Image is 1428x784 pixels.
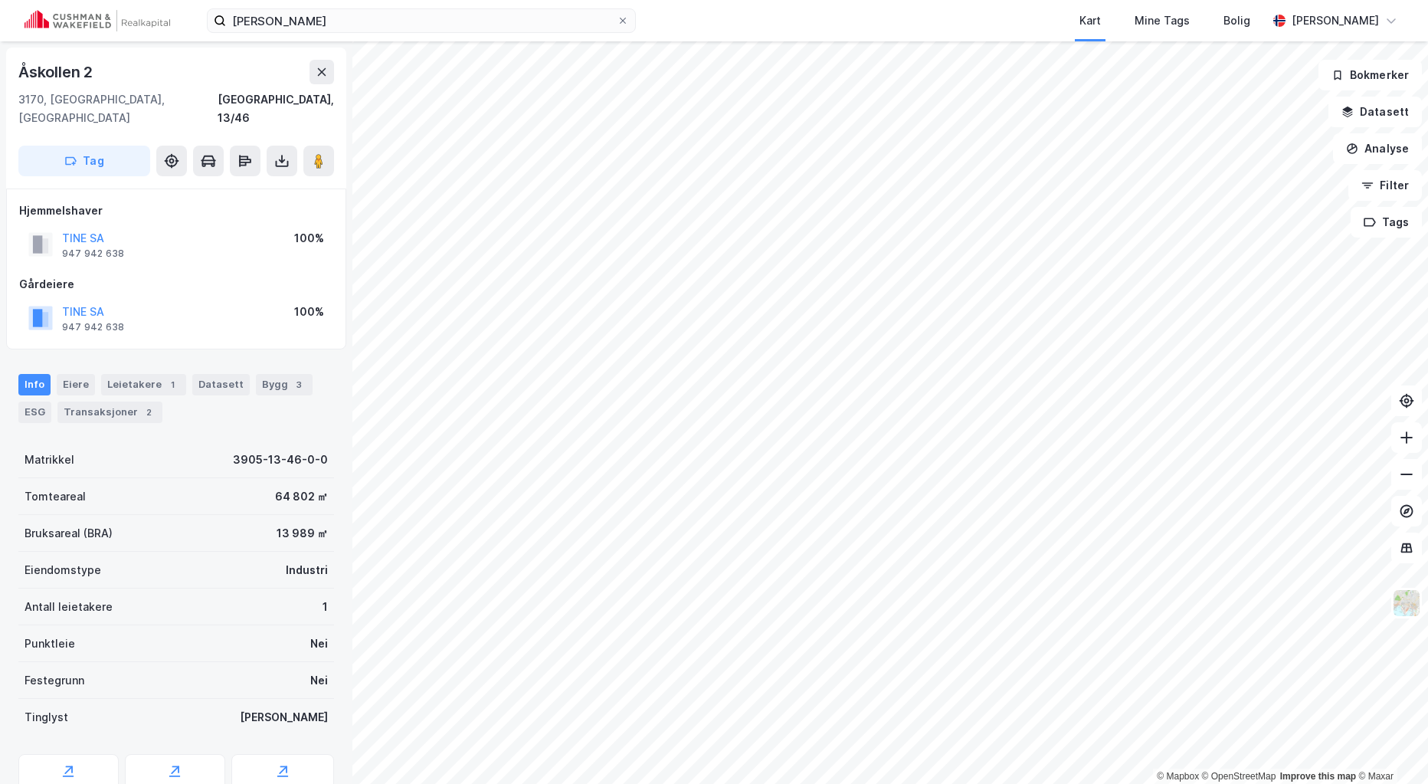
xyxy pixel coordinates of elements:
div: Gårdeiere [19,275,333,294]
div: Datasett [192,374,250,395]
a: Improve this map [1280,771,1356,782]
div: 3 [291,377,306,392]
div: 13 989 ㎡ [277,524,328,543]
button: Tags [1351,207,1422,238]
div: Bygg [256,374,313,395]
div: Kontrollprogram for chat [1351,710,1428,784]
div: Eiere [57,374,95,395]
div: 100% [294,303,324,321]
div: 3905-13-46-0-0 [233,451,328,469]
div: Åskollen 2 [18,60,96,84]
button: Bokmerker [1318,60,1422,90]
div: [GEOGRAPHIC_DATA], 13/46 [218,90,334,127]
div: Kart [1079,11,1101,30]
button: Filter [1348,170,1422,201]
div: 1 [165,377,180,392]
div: Bruksareal (BRA) [25,524,113,543]
div: Industri [286,561,328,579]
div: 947 942 638 [62,248,124,260]
div: Transaksjoner [57,402,162,423]
button: Datasett [1328,97,1422,127]
div: Bolig [1223,11,1250,30]
div: Matrikkel [25,451,74,469]
button: Tag [18,146,150,176]
div: Nei [310,671,328,690]
div: Tinglyst [25,708,68,727]
div: Mine Tags [1135,11,1190,30]
div: [PERSON_NAME] [240,708,328,727]
div: Festegrunn [25,671,84,690]
div: Tomteareal [25,487,86,506]
div: Punktleie [25,635,75,653]
a: OpenStreetMap [1202,771,1276,782]
div: 3170, [GEOGRAPHIC_DATA], [GEOGRAPHIC_DATA] [18,90,218,127]
div: 947 942 638 [62,321,124,333]
div: 64 802 ㎡ [275,487,328,506]
img: Z [1392,589,1421,618]
div: ESG [18,402,51,423]
div: Antall leietakere [25,598,113,616]
div: [PERSON_NAME] [1292,11,1379,30]
img: cushman-wakefield-realkapital-logo.202ea83816669bd177139c58696a8fa1.svg [25,10,170,31]
input: Søk på adresse, matrikkel, gårdeiere, leietakere eller personer [226,9,617,32]
div: Nei [310,635,328,653]
div: Hjemmelshaver [19,202,333,220]
div: Info [18,374,51,395]
div: Eiendomstype [25,561,101,579]
a: Mapbox [1157,771,1199,782]
div: 2 [141,405,156,420]
div: Leietakere [101,374,186,395]
div: 100% [294,229,324,248]
iframe: Chat Widget [1351,710,1428,784]
div: 1 [323,598,328,616]
button: Analyse [1333,133,1422,164]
